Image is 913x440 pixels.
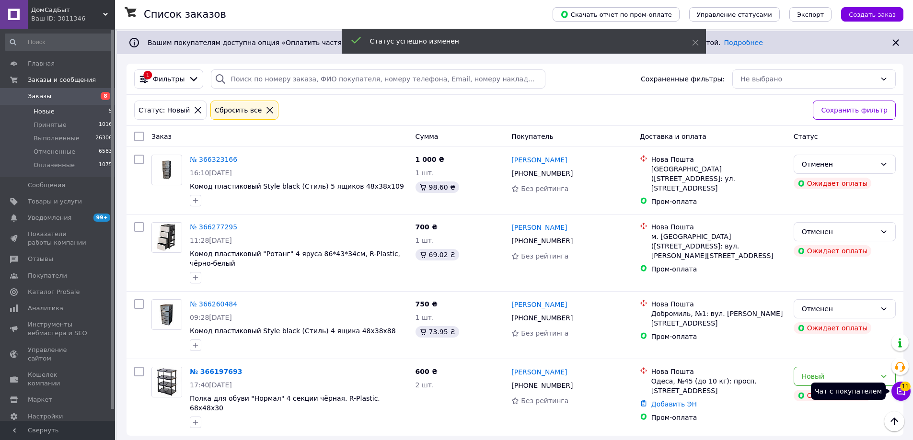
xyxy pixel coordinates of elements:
span: 26306 [95,134,112,143]
a: Фото товару [151,222,182,253]
span: Без рейтинга [521,329,568,337]
img: Фото товару [152,160,182,180]
div: м. [GEOGRAPHIC_DATA] ([STREET_ADDRESS]: вул. [PERSON_NAME][STREET_ADDRESS] [651,232,786,260]
div: 98.60 ₴ [416,181,459,193]
img: Фото товару [152,367,182,397]
span: 16:10[DATE] [190,169,232,177]
a: Комод пластиковый Style black (Стиль) 4 ящика 48х38х88 [190,327,396,335]
span: 1016 [99,121,112,129]
a: Фото товару [151,299,182,330]
span: Главная [28,59,55,68]
div: Отменен [802,159,876,169]
a: Добавить ЭН [651,400,697,408]
div: [GEOGRAPHIC_DATA] ([STREET_ADDRESS]: ул. [STREET_ADDRESS] [651,164,786,193]
div: [PHONE_NUMBER] [509,311,575,325]
div: Пром-оплата [651,264,786,274]
span: 1 шт. [416,237,434,244]
div: [PHONE_NUMBER] [509,234,575,248]
span: 600 ₴ [416,368,438,375]
span: Вашим покупателям доступна опция «Оплатить частями от Rozetka» на 2 платежа. Получайте новые зака... [148,39,763,46]
span: 700 ₴ [416,223,438,231]
a: [PERSON_NAME] [511,300,567,309]
div: Отменен [802,304,876,314]
div: Нова Пошта [651,222,786,232]
span: Сохранить фильтр [821,105,888,115]
a: Создать заказ [832,10,903,18]
div: Не выбрано [740,74,876,84]
div: 73.95 ₴ [416,326,459,338]
span: Принятые [34,121,67,129]
span: 99+ [93,214,110,222]
button: Экспорт [789,7,832,22]
span: Инструменты вебмастера и SEO [28,320,89,338]
a: [PERSON_NAME] [511,367,567,377]
span: Сумма [416,133,439,140]
div: Пром-оплата [651,413,786,422]
input: Поиск по номеру заказа, ФИО покупателя, номеру телефона, Email, номеру накладной [211,69,545,89]
span: Товары и услуги [28,197,82,206]
button: Наверх [884,411,904,431]
a: № 366260484 [190,300,237,308]
span: 11:28[DATE] [190,237,232,244]
div: Пром-оплата [651,332,786,341]
div: Ожидает оплаты [794,322,872,334]
div: Чат с покупателем [811,383,886,400]
span: Отзывы [28,255,53,263]
span: Комод пластиковый "Ротанг" 4 яруса 86*43*34см, R-Plastic, чёрно-белый [190,250,400,267]
span: Скачать отчет по пром-оплате [560,10,672,19]
div: Ожидает оплаты [794,245,872,257]
span: 5 [109,107,112,116]
div: Пром-оплата [651,197,786,206]
span: Сохраненные фильтры: [641,74,725,84]
span: Фильтры [153,74,185,84]
span: Сообщения [28,181,65,190]
span: Кошелек компании [28,371,89,388]
span: 6583 [99,147,112,156]
span: Управление сайтом [28,346,89,363]
button: Скачать отчет по пром-оплате [553,7,680,22]
div: [PHONE_NUMBER] [509,167,575,180]
span: Без рейтинга [521,397,568,405]
span: 1 000 ₴ [416,156,445,163]
span: 1 шт. [416,314,434,321]
a: [PERSON_NAME] [511,223,567,232]
span: Экспорт [797,11,824,18]
div: Нова Пошта [651,155,786,164]
div: 69.02 ₴ [416,249,459,260]
span: 8 [101,92,110,100]
button: Сохранить фильтр [813,101,896,120]
span: Покупатели [28,271,67,280]
span: Отмененные [34,147,75,156]
span: 1075 [99,161,112,169]
span: Комод пластиковый Style black (Стиль) 5 ящиков 48х38х109 [190,182,404,190]
div: Добромиль, №1: вул. [PERSON_NAME][STREET_ADDRESS] [651,309,786,328]
span: 750 ₴ [416,300,438,308]
span: Без рейтинга [521,185,568,192]
span: Выполненные [34,134,80,143]
span: Заказ [151,133,172,140]
span: Новые [34,107,55,116]
span: Доставка и оплата [640,133,706,140]
div: Ожидает оплаты [794,390,872,401]
button: Создать заказ [841,7,903,22]
div: Новый [802,371,876,382]
a: [PERSON_NAME] [511,155,567,165]
span: Создать заказ [849,11,896,18]
span: ДомСадБыт [31,6,103,14]
a: Полка для обуви "Нормал" 4 секции чёрная. R-Plastic. 68х48х30 [190,395,380,412]
div: [PHONE_NUMBER] [509,379,575,392]
div: Нова Пошта [651,299,786,309]
span: Показатели работы компании [28,230,89,247]
input: Поиск [5,34,113,51]
div: Отменен [802,226,876,237]
span: 09:28[DATE] [190,314,232,321]
img: Фото товару [152,223,182,252]
span: Заказы [28,92,51,101]
div: Нова Пошта [651,367,786,376]
a: Подробнее [724,39,763,46]
a: № 366277295 [190,223,237,231]
button: Чат с покупателем11 [891,382,911,401]
span: 1 шт. [416,169,434,177]
span: 17:40[DATE] [190,381,232,389]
